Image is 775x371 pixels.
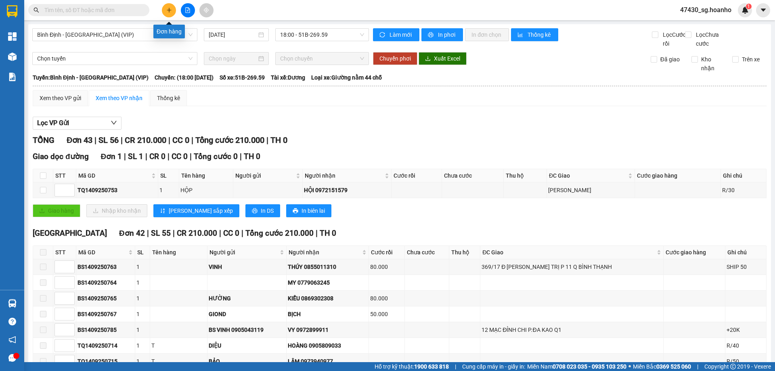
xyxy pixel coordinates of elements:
[195,135,264,145] span: Tổng cước 210.000
[235,171,294,180] span: Người gửi
[157,94,180,103] div: Thống kê
[76,259,135,275] td: BS1409250763
[288,294,367,303] div: KIỀU 0869302308
[77,186,157,195] div: TQ1409250753
[293,208,298,214] span: printer
[209,54,257,63] input: Chọn ngày
[528,30,552,39] span: Thống kê
[136,262,149,271] div: 1
[760,6,767,14] span: caret-down
[434,54,460,63] span: Xuất Excel
[288,310,367,319] div: BỊCH
[286,204,331,217] button: printerIn biên lai
[425,56,431,62] span: download
[124,152,126,161] span: |
[94,135,96,145] span: |
[8,73,17,81] img: solution-icon
[756,3,770,17] button: caret-down
[153,25,185,38] div: Đơn hàng
[78,248,127,257] span: Mã GD
[482,262,662,271] div: 369/17 Đ [PERSON_NAME] TRỊ P 11 Q BÌNH THẠNH
[111,119,117,126] span: down
[241,228,243,238] span: |
[553,363,626,370] strong: 0708 023 035 - 0935 103 250
[135,246,150,259] th: SL
[37,52,193,65] span: Chọn tuyến
[209,262,285,271] div: VINH
[168,135,170,145] span: |
[209,248,279,257] span: Người gửi
[548,186,633,195] div: [PERSON_NAME]
[180,186,232,195] div: HỘP
[220,73,265,82] span: Số xe: 51B-269.59
[151,228,171,238] span: SL 55
[370,310,403,319] div: 50.000
[223,228,239,238] span: CC 0
[721,169,767,182] th: Ghi chú
[369,246,405,259] th: Cước rồi
[633,362,691,371] span: Miền Bắc
[379,32,386,38] span: sync
[288,262,367,271] div: THÚY 0855011310
[280,52,364,65] span: Chọn chuyến
[136,341,149,350] div: 1
[270,135,287,145] span: TH 0
[76,291,135,306] td: BS1409250765
[698,55,726,73] span: Kho nhận
[628,365,631,368] span: ⚪️
[664,246,725,259] th: Cước giao hàng
[125,135,166,145] span: CR 210.000
[185,7,191,13] span: file-add
[311,73,382,82] span: Loại xe: Giường nằm 44 chỗ
[77,278,134,287] div: BS1409250764
[442,169,504,182] th: Chưa cước
[455,362,456,371] span: |
[373,52,417,65] button: Chuyển phơi
[449,246,480,259] th: Thu hộ
[168,152,170,161] span: |
[482,325,662,334] div: 12 MẠC ĐỈNH CHI P.ĐA KAO Q1
[172,135,189,145] span: CC 0
[199,3,214,17] button: aim
[288,357,367,366] div: LÂM 0973940977
[77,341,134,350] div: TQ1409250714
[245,228,314,238] span: Tổng cước 210.000
[674,5,738,15] span: 47430_sg.hoanho
[302,206,325,215] span: In biên lai
[209,357,285,366] div: BẢO
[76,182,158,198] td: TQ1409250753
[8,318,16,325] span: question-circle
[136,278,149,287] div: 1
[153,204,239,217] button: sort-ascending[PERSON_NAME] sắp xếp
[635,169,721,182] th: Cước giao hàng
[8,52,17,61] img: warehouse-icon
[194,152,238,161] span: Tổng cước 0
[209,341,285,350] div: DIỆU
[320,228,336,238] span: TH 0
[209,310,285,319] div: GIOND
[150,246,207,259] th: Tên hàng
[76,354,135,369] td: TQ1409250715
[261,206,274,215] span: In DS
[136,325,149,334] div: 1
[209,294,285,303] div: HƯỜNG
[727,325,765,334] div: +20K
[730,364,736,369] span: copyright
[136,310,149,319] div: 1
[177,228,217,238] span: CR 210.000
[727,341,765,350] div: R/40
[722,186,765,195] div: R/30
[419,52,467,65] button: downloadXuất Excel
[33,228,107,238] span: [GEOGRAPHIC_DATA]
[67,135,92,145] span: Đơn 43
[160,208,165,214] span: sort-ascending
[305,171,383,180] span: Người nhận
[172,152,188,161] span: CC 0
[203,7,209,13] span: aim
[660,30,687,48] span: Lọc Cước rồi
[288,341,367,350] div: HOÀNG 0905809033
[77,310,134,319] div: BS1409250767
[179,169,233,182] th: Tên hàng
[271,73,305,82] span: Tài xế: Dương
[7,5,17,17] img: logo-vxr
